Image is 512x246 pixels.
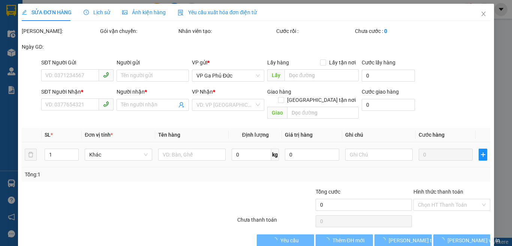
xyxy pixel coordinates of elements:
input: Cước giao hàng [361,99,415,111]
span: Lịch sử [84,9,110,15]
span: Lấy hàng [267,60,289,66]
span: VP Ga Phủ Đức [196,70,260,81]
input: Dọc đường [284,69,358,81]
label: Cước lấy hàng [361,60,395,66]
label: Hình thức thanh toán [413,189,463,195]
span: Thêm ĐH mới [332,236,364,245]
span: SL [45,132,51,138]
span: picture [122,10,127,15]
b: 0 [384,28,387,34]
div: Cước rồi : [276,27,353,35]
span: loading [324,237,332,243]
span: Cước hàng [419,132,445,138]
span: Tổng cước [316,189,340,195]
div: Tổng: 1 [25,170,198,179]
span: Yêu cầu [280,236,299,245]
img: icon [178,10,184,16]
span: [PERSON_NAME] thay đổi [389,236,449,245]
span: Lấy tận nơi [326,58,358,67]
input: 0 [419,149,473,161]
input: VD: Bàn, Ghế [158,149,226,161]
span: Định lượng [242,132,268,138]
div: Ngày GD: [22,43,99,51]
div: Chưa thanh toán [237,216,315,229]
div: [PERSON_NAME]: [22,27,99,35]
span: Ảnh kiện hàng [122,9,166,15]
input: Cước lấy hàng [361,70,415,82]
span: VP Nhận [192,89,213,95]
div: Người nhận [117,88,189,96]
span: SỬA ĐƠN HÀNG [22,9,72,15]
span: edit [22,10,27,15]
button: delete [25,149,37,161]
span: phone [103,101,109,107]
input: Ghi Chú [345,149,413,161]
span: kg [271,149,279,161]
span: Khác [89,149,148,160]
div: Chưa cước : [355,27,431,35]
span: clock-circle [84,10,89,15]
div: Gói vận chuyển: [100,27,177,35]
span: Giao hàng [267,89,291,95]
div: Nhân viên tạo: [178,27,275,35]
span: Giá trị hàng [285,132,313,138]
th: Ghi chú [342,128,416,142]
span: [PERSON_NAME] và In [447,236,500,245]
span: Lấy [267,69,284,81]
span: user-add [178,102,184,108]
label: Cước giao hàng [361,89,398,95]
button: Close [473,4,494,25]
div: VP gửi [192,58,264,67]
div: Người gửi [117,58,189,67]
span: loading [439,237,447,243]
span: phone [103,72,109,78]
span: loading [272,237,280,243]
input: Dọc đường [287,107,358,119]
span: Tên hàng [158,132,180,138]
span: Đơn vị tính [85,132,113,138]
span: loading [380,237,389,243]
div: SĐT Người Gửi [41,58,114,67]
span: [GEOGRAPHIC_DATA] tận nơi [284,96,358,104]
span: close [481,11,487,17]
div: SĐT Người Nhận [41,88,114,96]
span: Giao [267,107,287,119]
span: plus [479,152,487,158]
button: plus [479,149,487,161]
span: Yêu cầu xuất hóa đơn điện tử [178,9,257,15]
